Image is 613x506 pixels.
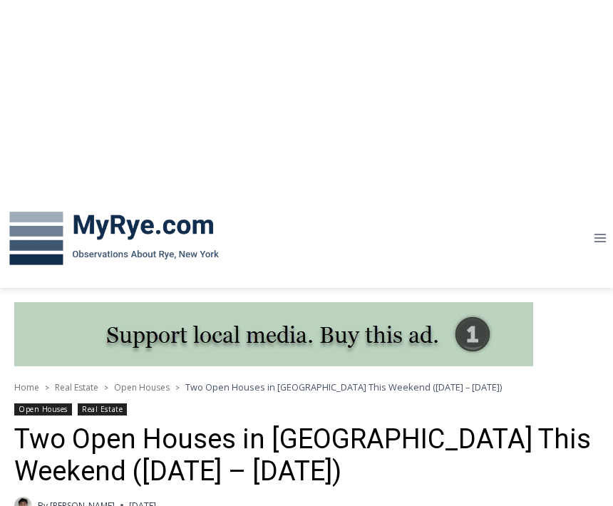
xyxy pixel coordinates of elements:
a: Open Houses [14,403,72,415]
span: > [175,383,180,393]
img: support local media, buy this ad [14,302,533,366]
span: > [104,383,108,393]
span: > [45,383,49,393]
nav: Breadcrumbs [14,380,599,394]
span: Two Open Houses in [GEOGRAPHIC_DATA] This Weekend ([DATE] – [DATE]) [185,381,502,393]
a: Open Houses [114,381,170,393]
h1: Two Open Houses in [GEOGRAPHIC_DATA] This Weekend ([DATE] – [DATE]) [14,423,599,488]
a: Home [14,381,39,393]
button: Open menu [587,227,613,249]
a: Real Estate [55,381,98,393]
a: Real Estate [78,403,127,415]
